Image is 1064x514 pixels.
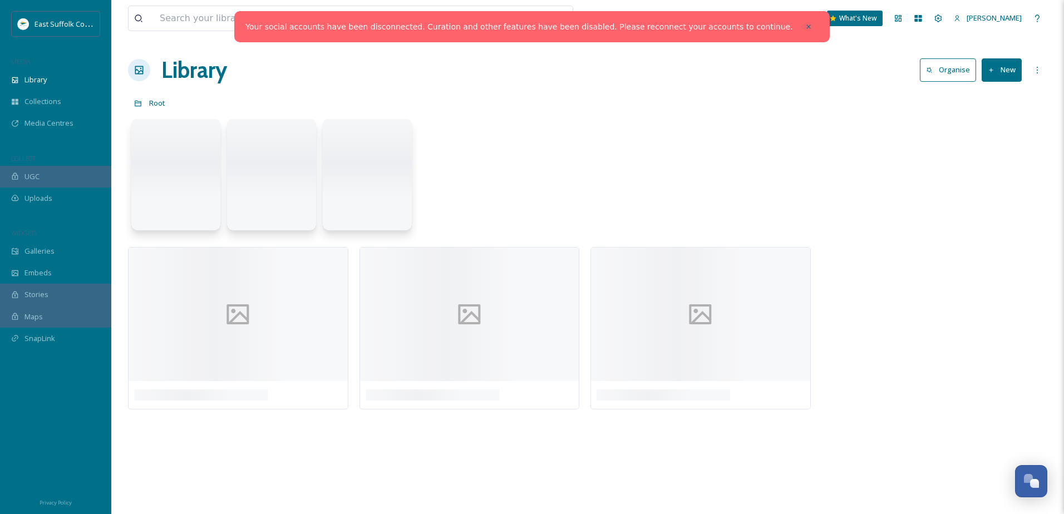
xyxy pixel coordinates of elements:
span: COLLECT [11,154,35,162]
span: Library [24,75,47,85]
span: Embeds [24,268,52,278]
button: Open Chat [1015,465,1047,497]
span: WIDGETS [11,229,37,237]
span: Maps [24,312,43,322]
span: [PERSON_NAME] [967,13,1022,23]
a: Library [161,53,227,87]
a: [PERSON_NAME] [948,7,1027,29]
span: East Suffolk Council [35,18,100,29]
span: UGC [24,171,40,182]
button: Organise [920,58,976,81]
a: Privacy Policy [40,495,72,508]
a: View all files [502,7,567,29]
a: What's New [827,11,883,26]
span: Stories [24,289,48,300]
input: Search your library [154,6,482,31]
span: Uploads [24,193,52,204]
a: Your social accounts have been disconnected. Curation and other features have been disabled. Plea... [245,21,792,33]
span: SnapLink [24,333,55,344]
button: New [982,58,1022,81]
span: Privacy Policy [40,499,72,506]
span: Collections [24,96,61,107]
span: MEDIA [11,57,31,66]
img: ESC%20Logo.png [18,18,29,29]
a: Root [149,96,165,110]
span: Galleries [24,246,55,256]
span: Root [149,98,165,108]
span: Media Centres [24,118,73,128]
